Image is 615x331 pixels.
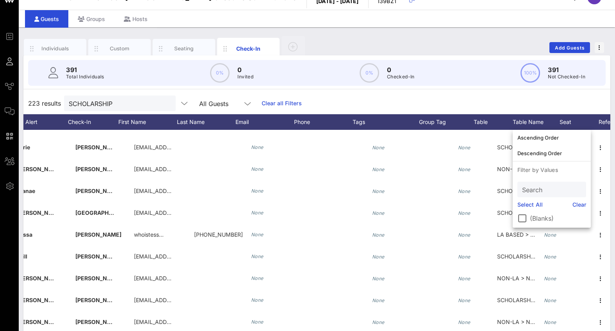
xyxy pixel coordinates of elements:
[237,65,253,74] p: 0
[177,114,235,130] div: Last Name
[497,209,565,216] span: SCHOLARSHIP RECIPIENT
[458,319,471,325] i: None
[251,297,264,303] i: None
[554,45,585,51] span: Add Guests
[251,232,264,237] i: None
[231,44,266,53] div: Check-In
[372,254,385,260] i: None
[372,297,385,303] i: None
[474,114,513,130] div: Table
[251,275,264,281] i: None
[544,254,556,260] i: None
[372,276,385,281] i: None
[544,319,556,325] i: None
[237,73,253,81] p: Invited
[64,114,103,130] div: Check-In
[497,275,579,281] span: NON-LA > NON SCHOLARSHIP
[75,275,126,281] span: [PERSON_NAME] II
[75,319,121,325] span: [PERSON_NAME]
[458,276,471,281] i: None
[387,73,415,81] p: Checked-In
[199,100,228,107] div: All Guests
[251,210,264,216] i: None
[17,319,63,325] span: [PERSON_NAME]
[372,319,385,325] i: None
[134,297,228,303] span: [EMAIL_ADDRESS][DOMAIN_NAME]
[134,224,164,246] p: whoistess…
[497,319,579,325] span: NON-LA > NON SCHOLARSHIP
[513,114,560,130] div: Table Name
[497,297,565,303] span: SCHOLARSHIP RECIPIENT
[544,297,556,303] i: None
[497,166,579,172] span: NON-LA > NON SCHOLARSHIP
[549,42,590,53] button: Add Guests
[497,144,565,150] span: SCHOLARSHIP RECIPIENT
[387,65,415,74] p: 0
[75,209,132,216] span: [GEOGRAPHIC_DATA]
[28,99,61,108] span: 223 results
[372,210,385,216] i: None
[17,144,30,150] span: Tyrie
[75,144,121,150] span: [PERSON_NAME]
[458,145,471,150] i: None
[75,231,121,238] span: [PERSON_NAME]
[458,166,471,172] i: None
[75,166,121,172] span: [PERSON_NAME]
[134,209,228,216] span: [EMAIL_ADDRESS][DOMAIN_NAME]
[251,188,264,194] i: None
[353,114,419,130] div: Tags
[66,65,104,74] p: 391
[102,45,137,52] div: Custom
[75,253,121,260] span: [PERSON_NAME]
[497,188,565,194] span: SCHOLARSHIP RECIPIENT
[458,297,471,303] i: None
[75,188,121,194] span: [PERSON_NAME]
[517,200,543,209] a: Select All
[572,200,586,209] a: Clear
[513,161,591,179] p: Filter by Values
[194,96,257,111] div: All Guests
[458,210,471,216] i: None
[372,232,385,238] i: None
[251,144,264,150] i: None
[25,10,68,28] div: Guests
[21,114,41,130] div: Alert
[548,73,585,81] p: Not Checked-In
[372,145,385,150] i: None
[134,144,273,150] span: [EMAIL_ADDRESS][PERSON_NAME][DOMAIN_NAME]
[66,73,104,81] p: Total Individuals
[458,232,471,238] i: None
[134,253,228,260] span: [EMAIL_ADDRESS][DOMAIN_NAME]
[68,10,114,28] div: Groups
[17,188,35,194] span: Ajanae
[497,253,565,260] span: SCHOLARSHIP RECIPIENT
[517,150,586,156] div: Descending Order
[17,166,63,172] span: [PERSON_NAME]
[458,188,471,194] i: None
[134,166,228,172] span: [EMAIL_ADDRESS][DOMAIN_NAME]
[194,231,243,238] span: +18188567009
[419,114,474,130] div: Group Tag
[167,45,201,52] div: Seating
[497,231,583,238] span: LA BASED > NON SCHOLARSHIP
[251,319,264,325] i: None
[517,135,586,141] div: Ascending Order
[134,275,228,281] span: [EMAIL_ADDRESS][DOMAIN_NAME]
[544,232,556,238] i: None
[372,166,385,172] i: None
[251,166,264,172] i: None
[458,254,471,260] i: None
[17,297,63,303] span: [PERSON_NAME]
[134,319,228,325] span: [EMAIL_ADDRESS][DOMAIN_NAME]
[560,114,599,130] div: Seat
[118,114,177,130] div: First Name
[38,45,73,52] div: Individuals
[294,114,353,130] div: Phone
[235,114,294,130] div: Email
[530,214,586,222] label: (Blanks)
[114,10,157,28] div: Hosts
[75,297,121,303] span: [PERSON_NAME]
[17,209,63,216] span: [PERSON_NAME]
[544,276,556,281] i: None
[17,275,63,281] span: [PERSON_NAME]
